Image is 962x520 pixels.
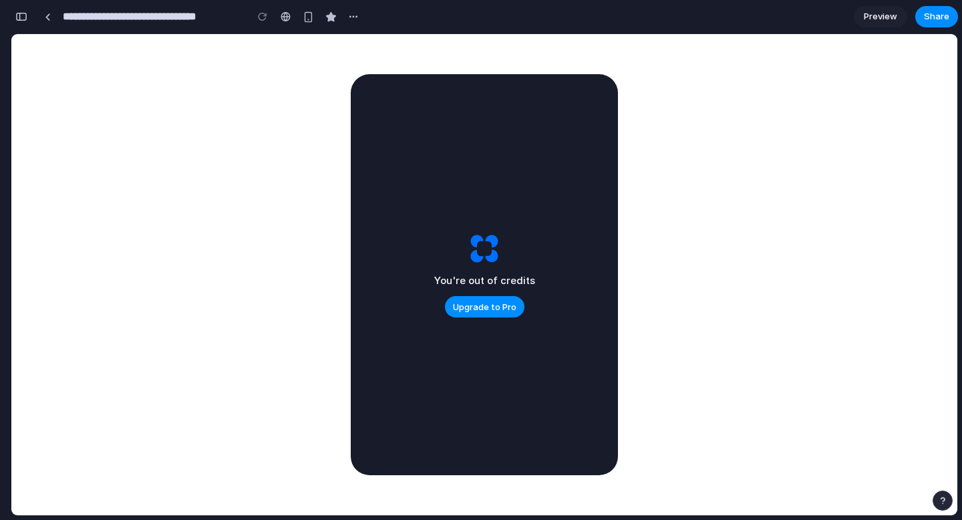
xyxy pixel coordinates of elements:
h2: You're out of credits [434,273,535,289]
button: Upgrade to Pro [445,296,524,317]
span: Preview [864,10,897,23]
a: Preview [854,6,907,27]
button: Share [915,6,958,27]
span: Upgrade to Pro [453,301,516,314]
span: Share [924,10,949,23]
